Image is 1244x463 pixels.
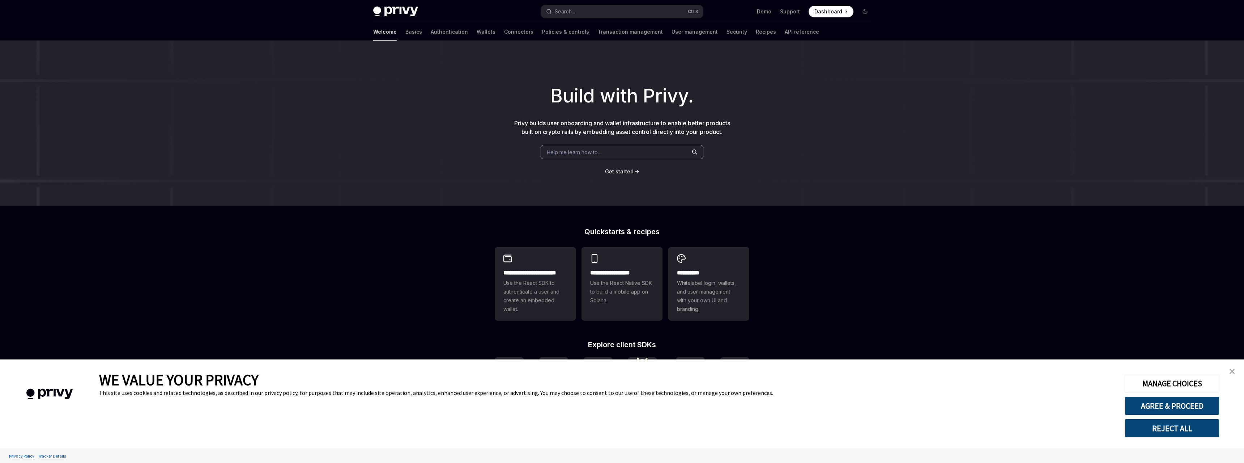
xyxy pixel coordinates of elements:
button: AGREE & PROCEED [1125,396,1219,415]
a: Policies & controls [542,23,589,41]
a: FlutterFlutter [720,357,749,395]
button: Toggle dark mode [859,6,871,17]
a: Android (Kotlin)Android (Kotlin) [628,357,660,395]
a: close banner [1225,364,1239,379]
button: Search...CtrlK [541,5,703,18]
img: Android (Kotlin) [631,358,654,385]
a: UnityUnity [676,357,705,395]
a: Transaction management [598,23,663,41]
a: ReactReact [495,357,524,395]
button: MANAGE CHOICES [1125,374,1219,393]
span: Get started [605,168,634,174]
a: Authentication [431,23,468,41]
img: close banner [1230,369,1235,374]
h2: Quickstarts & recipes [495,228,749,235]
a: API reference [785,23,819,41]
span: Use the React Native SDK to build a mobile app on Solana. [590,279,654,305]
h1: Build with Privy. [12,82,1232,110]
a: iOS (Swift)iOS (Swift) [584,357,613,395]
a: **** **** **** ***Use the React Native SDK to build a mobile app on Solana. [581,247,663,321]
a: User management [672,23,718,41]
a: Wallets [477,23,495,41]
span: Help me learn how to… [547,148,602,156]
span: Use the React SDK to authenticate a user and create an embedded wallet. [503,279,567,313]
a: Basics [405,23,422,41]
a: Get started [605,168,634,175]
a: Privacy Policy [7,450,36,462]
div: This site uses cookies and related technologies, as described in our privacy policy, for purposes... [99,389,1114,396]
h2: Explore client SDKs [495,341,749,348]
a: Support [780,8,800,15]
div: Search... [555,7,575,16]
span: Dashboard [814,8,842,15]
span: Whitelabel login, wallets, and user management with your own UI and branding. [677,279,741,313]
a: Tracker Details [36,450,68,462]
button: REJECT ALL [1125,419,1219,438]
a: Dashboard [809,6,853,17]
a: Connectors [504,23,533,41]
span: Privy builds user onboarding and wallet infrastructure to enable better products built on crypto ... [514,119,730,135]
a: Recipes [756,23,776,41]
a: Demo [757,8,771,15]
a: Security [727,23,747,41]
img: company logo [11,378,88,410]
span: WE VALUE YOUR PRIVACY [99,370,259,389]
a: React NativeReact Native [539,357,568,395]
a: **** *****Whitelabel login, wallets, and user management with your own UI and branding. [668,247,749,321]
a: Welcome [373,23,397,41]
img: dark logo [373,7,418,17]
span: Ctrl K [688,9,699,14]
